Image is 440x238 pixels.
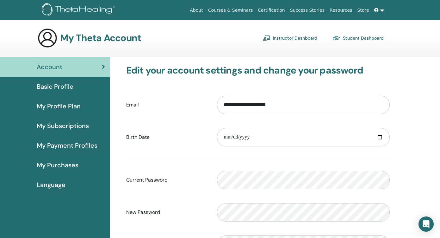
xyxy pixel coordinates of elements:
[37,28,58,48] img: generic-user-icon.jpg
[121,174,213,186] label: Current Password
[418,216,434,232] div: Open Intercom Messenger
[288,4,327,16] a: Success Stories
[333,33,384,43] a: Student Dashboard
[121,206,213,218] label: New Password
[121,131,213,143] label: Birth Date
[206,4,256,16] a: Courses & Seminars
[37,101,81,111] span: My Profile Plan
[37,82,73,91] span: Basic Profile
[37,62,62,72] span: Account
[37,180,65,190] span: Language
[60,32,141,44] h3: My Theta Account
[327,4,355,16] a: Resources
[355,4,372,16] a: Store
[37,160,78,170] span: My Purchases
[121,99,213,111] label: Email
[333,35,340,41] img: graduation-cap.svg
[37,121,89,131] span: My Subscriptions
[42,3,117,17] img: logo.png
[263,33,317,43] a: Instructor Dashboard
[37,141,97,150] span: My Payment Profiles
[187,4,205,16] a: About
[255,4,287,16] a: Certification
[126,65,390,76] h3: Edit your account settings and change your password
[263,35,270,41] img: chalkboard-teacher.svg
